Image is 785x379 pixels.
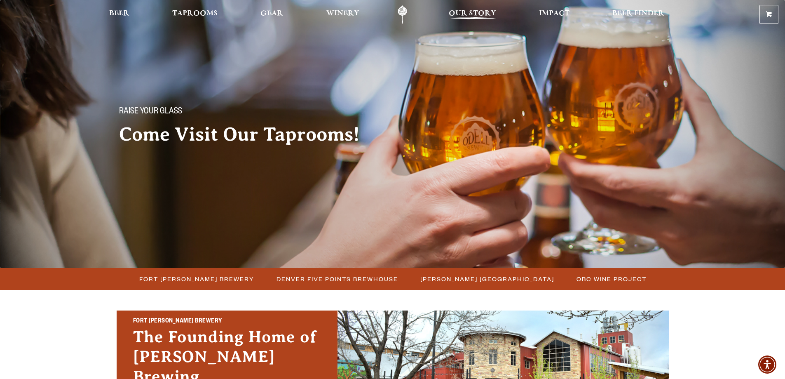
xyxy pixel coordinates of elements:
[119,107,182,118] span: Raise your glass
[449,10,496,17] span: Our Story
[255,5,288,24] a: Gear
[607,5,670,24] a: Beer Finder
[133,316,321,327] h2: Fort [PERSON_NAME] Brewery
[443,5,501,24] a: Our Story
[326,10,359,17] span: Winery
[277,273,398,285] span: Denver Five Points Brewhouse
[576,273,647,285] span: OBC Wine Project
[387,5,418,24] a: Odell Home
[758,355,776,374] div: Accessibility Menu
[321,5,365,24] a: Winery
[612,10,664,17] span: Beer Finder
[167,5,223,24] a: Taprooms
[415,273,558,285] a: [PERSON_NAME] [GEOGRAPHIC_DATA]
[119,124,376,145] h2: Come Visit Our Taprooms!
[139,273,254,285] span: Fort [PERSON_NAME] Brewery
[272,273,402,285] a: Denver Five Points Brewhouse
[539,10,569,17] span: Impact
[172,10,218,17] span: Taprooms
[109,10,129,17] span: Beer
[534,5,575,24] a: Impact
[420,273,554,285] span: [PERSON_NAME] [GEOGRAPHIC_DATA]
[572,273,651,285] a: OBC Wine Project
[260,10,283,17] span: Gear
[134,273,258,285] a: Fort [PERSON_NAME] Brewery
[104,5,135,24] a: Beer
